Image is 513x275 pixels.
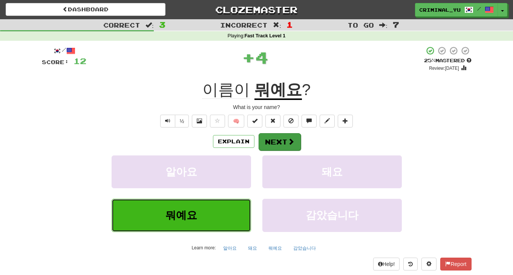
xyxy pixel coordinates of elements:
button: 돼요 [262,155,402,188]
span: 돼요 [322,166,343,178]
button: 돼요 [244,243,261,254]
button: 알아요 [112,155,251,188]
span: : [145,22,154,28]
span: ? [302,81,311,98]
button: Set this sentence to 100% Mastered (alt+m) [247,115,262,128]
button: Show image (alt+x) [192,115,207,128]
span: + [242,46,255,69]
button: 🧠 [228,115,244,128]
span: 뭐예요 [165,209,197,221]
span: / [477,6,481,11]
span: 25 % [424,57,435,63]
span: : [379,22,387,28]
button: Round history (alt+y) [403,258,418,270]
span: 7 [393,20,399,29]
button: 뭐예요 [112,199,251,232]
span: 4 [255,48,268,67]
button: 알아요 [219,243,241,254]
span: 12 [74,56,86,66]
span: Incorrect [220,21,268,29]
span: To go [348,21,374,29]
small: Review: [DATE] [429,66,459,71]
u: 뭐예요 [254,81,302,100]
span: 알아요 [165,166,197,178]
div: Mastered [424,57,472,64]
a: Clozemaster [177,3,337,16]
button: 감았습니다 [262,199,402,232]
span: : [273,22,281,28]
div: Text-to-speech controls [159,115,189,128]
button: Help! [373,258,400,270]
button: Favorite sentence (alt+f) [210,115,225,128]
span: Correct [103,21,140,29]
span: 감았습니다 [306,209,358,221]
strong: Fast Track Level 1 [245,33,286,38]
button: Ignore sentence (alt+i) [283,115,299,128]
div: / [42,46,86,55]
span: 이름이 [202,81,250,99]
button: Discuss sentence (alt+u) [302,115,317,128]
span: Score: [42,59,69,65]
small: Learn more: [191,245,216,250]
button: Next [259,133,301,151]
button: Play sentence audio (ctl+space) [160,115,175,128]
button: 뭐예요 [264,243,286,254]
span: 1 [286,20,293,29]
button: Add to collection (alt+a) [338,115,353,128]
button: Report [440,258,471,270]
button: Edit sentence (alt+d) [320,115,335,128]
button: 감았습니다 [289,243,320,254]
span: 3 [159,20,165,29]
a: criminal_yu / [415,3,498,17]
span: criminal_yu [419,6,461,13]
div: What is your name? [42,103,472,111]
button: Explain [213,135,254,148]
button: Reset to 0% Mastered (alt+r) [265,115,280,128]
a: Dashboard [6,3,165,16]
button: ½ [175,115,189,128]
